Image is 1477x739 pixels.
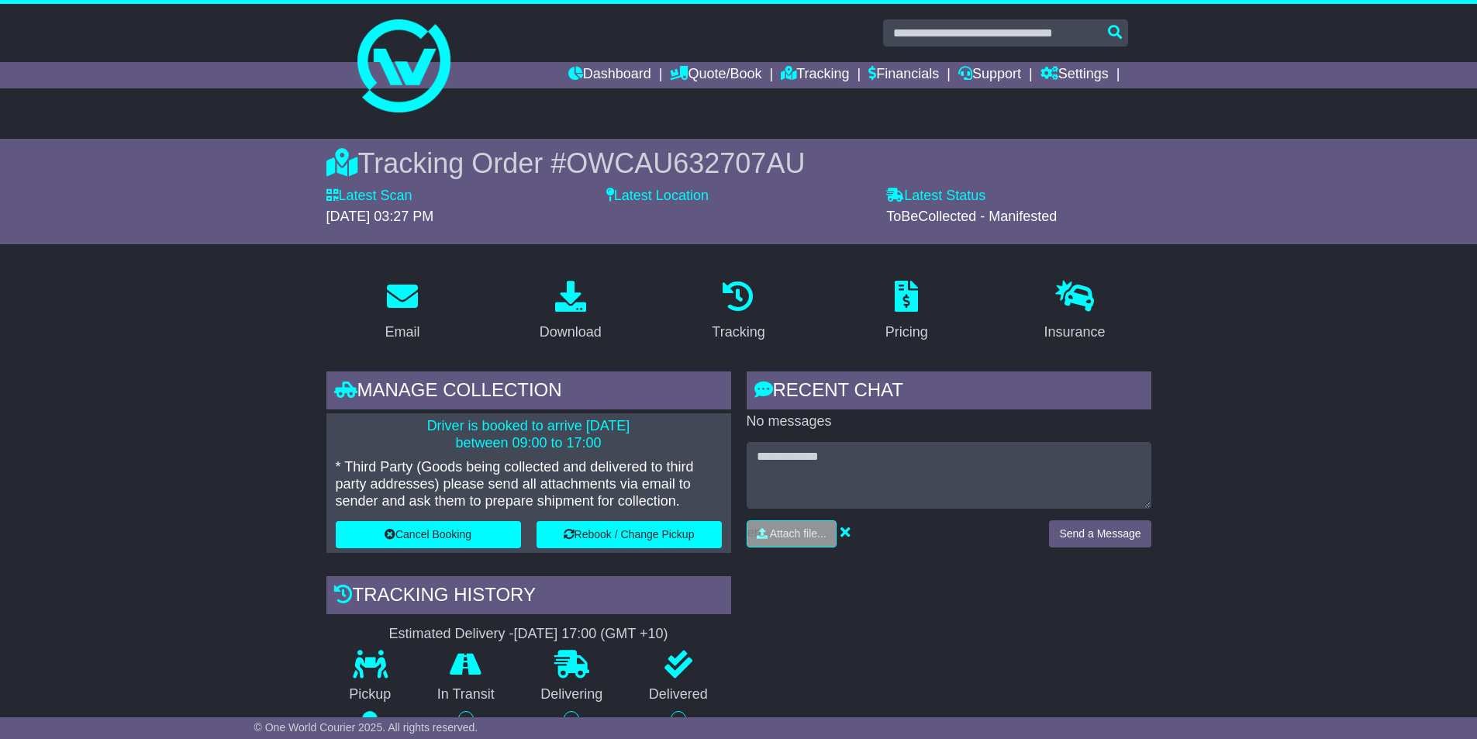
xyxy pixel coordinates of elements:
a: Download [530,275,612,348]
div: Manage collection [326,371,731,413]
a: Financials [868,62,939,88]
button: Cancel Booking [336,521,521,548]
a: Quote/Book [670,62,761,88]
label: Latest Location [606,188,709,205]
div: Pricing [885,322,928,343]
button: Send a Message [1049,520,1151,547]
div: Tracking Order # [326,147,1151,180]
p: In Transit [414,686,518,703]
a: Insurance [1034,275,1116,348]
a: Tracking [702,275,775,348]
span: [DATE] 03:27 PM [326,209,434,224]
a: Dashboard [568,62,651,88]
p: Delivered [626,686,731,703]
label: Latest Scan [326,188,412,205]
a: Support [958,62,1021,88]
span: OWCAU632707AU [566,147,805,179]
p: No messages [747,413,1151,430]
div: Download [540,322,602,343]
div: RECENT CHAT [747,371,1151,413]
a: Pricing [875,275,938,348]
span: © One World Courier 2025. All rights reserved. [254,721,478,734]
a: Tracking [781,62,849,88]
a: Settings [1040,62,1109,88]
div: Insurance [1044,322,1106,343]
p: * Third Party (Goods being collected and delivered to third party addresses) please send all atta... [336,459,722,509]
p: Driver is booked to arrive [DATE] between 09:00 to 17:00 [336,418,722,451]
button: Rebook / Change Pickup [537,521,722,548]
p: Delivering [518,686,626,703]
div: Tracking history [326,576,731,618]
div: Tracking [712,322,764,343]
a: Email [374,275,430,348]
div: Estimated Delivery - [326,626,731,643]
div: Email [385,322,419,343]
span: ToBeCollected - Manifested [886,209,1057,224]
div: [DATE] 17:00 (GMT +10) [514,626,668,643]
label: Latest Status [886,188,985,205]
p: Pickup [326,686,415,703]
